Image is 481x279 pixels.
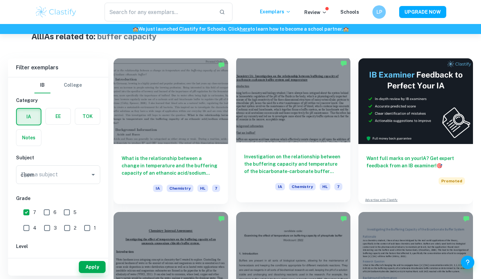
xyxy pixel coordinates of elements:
span: IA [275,183,285,190]
span: 7 [334,183,342,190]
a: Want full marks on yourIA? Get expert feedback from an IB examiner!PromotedAdvertise with Clastify [358,58,473,204]
img: Marked [218,62,225,68]
a: Advertise with Clastify [365,198,397,202]
p: Review [304,9,327,16]
button: Open [89,170,98,179]
h6: Subject [16,154,100,161]
input: Search for any exemplars... [105,3,214,21]
span: Chemistry [167,185,193,192]
h6: Level [16,243,100,250]
span: buffer capacity [97,32,157,41]
h6: Investigation on the relationship between the buffering capacity and temperature of the bicarbona... [244,153,343,175]
span: 🏫 [343,26,349,32]
span: 1 [94,224,96,232]
button: College [64,77,82,93]
img: Thumbnail [358,58,473,144]
h6: Grade [16,195,100,202]
span: 4 [33,224,36,232]
img: Marked [340,215,347,222]
span: 3 [54,224,57,232]
button: Notes [16,130,41,146]
button: EE [46,108,70,124]
button: Apply [79,261,106,273]
a: Investigation on the relationship between the buffering capacity and temperature of the bicarbona... [236,58,351,204]
button: UPGRADE NOW [399,6,446,18]
a: What is the relationship between a change in temperature and the buffering capacity of an ethanoi... [114,58,228,204]
span: 7 [33,209,36,216]
button: Help and Feedback [461,256,474,269]
a: here [240,26,250,32]
h6: Want full marks on your IA ? Get expert feedback from an IB examiner! [366,155,465,169]
button: LP [372,5,386,19]
h6: LP [375,8,383,16]
span: 🏫 [133,26,138,32]
img: Clastify logo [35,5,77,19]
h6: We just launched Clastify for Schools. Click to learn how to become a school partner. [1,25,480,33]
div: Filter type choice [34,77,82,93]
span: 🎯 [437,163,442,168]
h6: Category [16,97,100,104]
span: 7 [212,185,220,192]
button: IA [17,109,41,125]
span: HL [197,185,208,192]
span: 6 [53,209,56,216]
button: IB [34,77,50,93]
span: 5 [73,209,76,216]
span: Promoted [439,177,465,185]
span: 2 [74,224,76,232]
img: Marked [340,60,347,67]
span: HL [320,183,330,190]
a: Schools [340,9,359,15]
img: Marked [218,215,225,222]
h6: Filter exemplars [8,58,108,77]
span: Chemistry [289,183,316,190]
h1: All IAs related to: [31,30,450,42]
h6: What is the relationship between a change in temperature and the buffering capacity of an ethanoi... [122,155,220,177]
img: Marked [463,215,470,222]
span: IA [153,185,163,192]
button: TOK [75,108,100,124]
p: Exemplars [260,8,291,15]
